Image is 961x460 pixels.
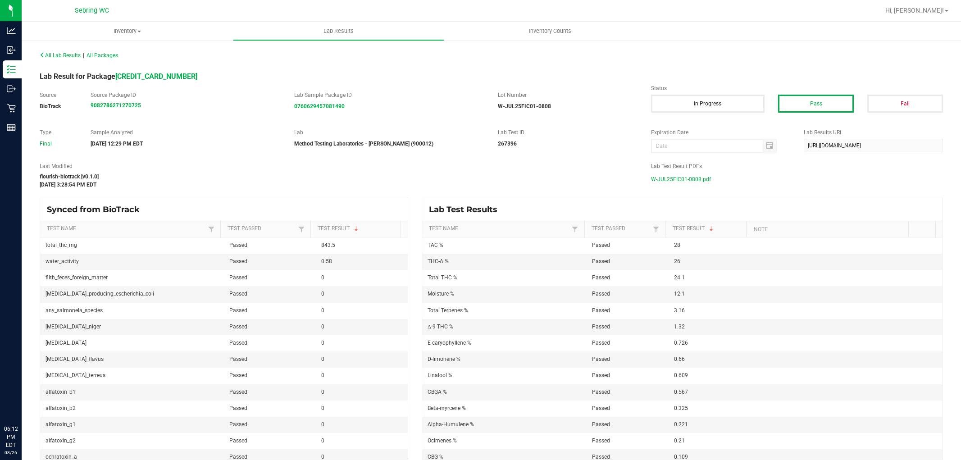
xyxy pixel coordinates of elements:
[517,27,583,35] span: Inventory Counts
[229,421,247,428] span: Passed
[91,102,141,109] a: 9082786271270725
[4,449,18,456] p: 08/26
[7,26,16,35] inline-svg: Analytics
[40,173,99,180] strong: flourish-biotrack [v0.1.0]
[115,72,197,81] a: [CREDIT_CARD_NUMBER]
[47,205,146,214] span: Synced from BioTrack
[9,388,36,415] iframe: Resource center
[651,84,943,92] label: Status
[46,389,76,395] span: alfatoxin_b1
[592,421,610,428] span: Passed
[229,274,247,281] span: Passed
[428,242,443,248] span: TAC %
[47,225,205,232] a: Test NameSortable
[311,27,366,35] span: Lab Results
[592,323,610,330] span: Passed
[674,291,685,297] span: 12.1
[428,258,449,264] span: THC-A %
[294,141,433,147] strong: Method Testing Laboratories - [PERSON_NAME] (900012)
[651,128,790,137] label: Expiration Date
[7,84,16,93] inline-svg: Outbound
[294,128,484,137] label: Lab
[321,242,335,248] span: 843.5
[321,340,324,346] span: 0
[592,454,610,460] span: Passed
[429,225,569,232] a: Test NameSortable
[40,182,96,188] strong: [DATE] 3:28:54 PM EDT
[46,437,76,444] span: alfatoxin_g2
[40,72,197,81] span: Lab Result for Package
[429,205,504,214] span: Lab Test Results
[651,223,661,235] a: Filter
[40,52,81,59] span: All Lab Results
[229,389,247,395] span: Passed
[428,437,457,444] span: Ocimenes %
[321,307,324,314] span: 0
[867,95,943,113] button: Fail
[592,389,610,395] span: Passed
[674,389,688,395] span: 0.567
[674,372,688,378] span: 0.609
[40,103,61,109] strong: BioTrack
[294,103,345,109] strong: 0760629457081490
[321,405,324,411] span: 0
[592,291,610,297] span: Passed
[229,258,247,264] span: Passed
[746,221,908,237] th: Note
[229,437,247,444] span: Passed
[206,223,217,235] a: Filter
[7,123,16,132] inline-svg: Reports
[7,65,16,74] inline-svg: Inventory
[592,274,610,281] span: Passed
[229,405,247,411] span: Passed
[778,95,854,113] button: Pass
[46,454,77,460] span: ochratoxin_a
[592,225,651,232] a: Test PassedSortable
[674,307,685,314] span: 3.16
[75,7,109,14] span: Sebring WC
[294,91,484,99] label: Lab Sample Package ID
[46,274,108,281] span: filth_feces_foreign_matter
[885,7,944,14] span: Hi, [PERSON_NAME]!
[674,340,688,346] span: 0.726
[428,340,471,346] span: E-caryophyllene %
[321,372,324,378] span: 0
[674,258,680,264] span: 26
[4,425,18,449] p: 06:12 PM EDT
[91,91,281,99] label: Source Package ID
[46,340,87,346] span: [MEDICAL_DATA]
[22,22,233,41] a: Inventory
[296,223,307,235] a: Filter
[46,291,154,297] span: [MEDICAL_DATA]_producing_escherichia_coli
[321,437,324,444] span: 0
[651,95,765,113] button: In Progress
[674,323,685,330] span: 1.32
[229,323,247,330] span: Passed
[592,258,610,264] span: Passed
[46,258,79,264] span: water_activity
[674,405,688,411] span: 0.325
[229,242,247,248] span: Passed
[91,141,143,147] strong: [DATE] 12:29 PM EDT
[46,405,76,411] span: alfatoxin_b2
[321,291,324,297] span: 0
[46,421,76,428] span: alfatoxin_g1
[7,104,16,113] inline-svg: Retail
[46,307,103,314] span: any_salmonela_species
[40,140,77,148] div: Final
[592,356,610,362] span: Passed
[91,128,281,137] label: Sample Analyzed
[318,225,397,232] a: Test ResultSortable
[674,356,685,362] span: 0.66
[22,27,233,35] span: Inventory
[229,307,247,314] span: Passed
[428,454,443,460] span: CBG %
[592,340,610,346] span: Passed
[428,356,460,362] span: D-limonene %
[321,274,324,281] span: 0
[46,372,105,378] span: [MEDICAL_DATA]_terreus
[592,307,610,314] span: Passed
[674,454,688,460] span: 0.109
